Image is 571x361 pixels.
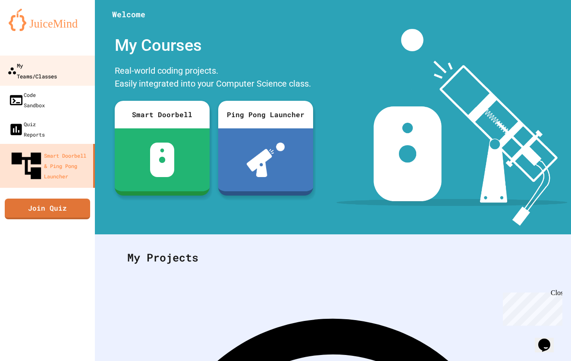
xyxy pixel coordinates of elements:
[7,60,57,81] div: My Teams/Classes
[110,62,317,94] div: Real-world coding projects. Easily integrated into your Computer Science class.
[535,327,562,352] iframe: chat widget
[150,143,175,177] img: sdb-white.svg
[3,3,60,55] div: Chat with us now!Close
[9,148,90,184] div: Smart Doorbell & Ping Pong Launcher
[499,289,562,326] iframe: chat widget
[9,9,86,31] img: logo-orange.svg
[336,29,568,226] img: banner-image-my-projects.png
[9,119,45,140] div: Quiz Reports
[218,101,313,128] div: Ping Pong Launcher
[247,143,285,177] img: ppl-with-ball.png
[115,101,210,128] div: Smart Doorbell
[119,241,547,274] div: My Projects
[110,29,317,62] div: My Courses
[5,199,90,219] a: Join Quiz
[9,90,45,110] div: Code Sandbox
